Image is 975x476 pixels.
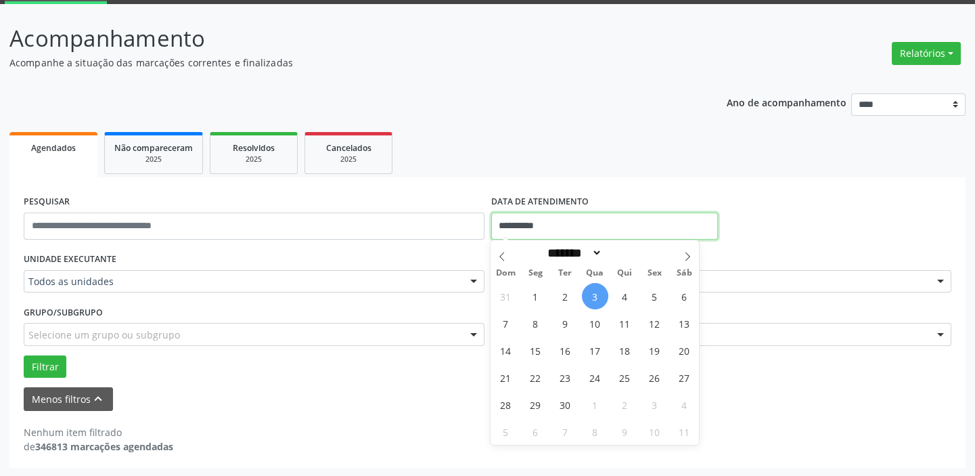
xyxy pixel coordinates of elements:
[550,269,580,278] span: Ter
[520,269,550,278] span: Seg
[9,56,679,70] p: Acompanhe a situação das marcações correntes e finalizadas
[543,246,603,260] select: Month
[24,192,70,213] label: PESQUISAR
[493,391,519,418] span: Setembro 28, 2025
[315,154,382,165] div: 2025
[552,418,579,445] span: Outubro 7, 2025
[114,142,193,154] span: Não compareceram
[28,328,180,342] span: Selecione um grupo ou subgrupo
[522,337,549,364] span: Setembro 15, 2025
[671,310,698,337] span: Setembro 13, 2025
[493,364,519,391] span: Setembro 21, 2025
[641,418,668,445] span: Outubro 10, 2025
[639,269,669,278] span: Sex
[91,391,106,406] i: keyboard_arrow_up
[612,364,638,391] span: Setembro 25, 2025
[612,310,638,337] span: Setembro 11, 2025
[493,283,519,309] span: Agosto 31, 2025
[612,337,638,364] span: Setembro 18, 2025
[582,364,608,391] span: Setembro 24, 2025
[641,283,668,309] span: Setembro 5, 2025
[522,418,549,445] span: Outubro 6, 2025
[522,364,549,391] span: Setembro 22, 2025
[496,275,924,288] span: Todos os profissionais
[671,418,698,445] span: Outubro 11, 2025
[580,269,610,278] span: Qua
[326,142,371,154] span: Cancelados
[24,425,173,439] div: Nenhum item filtrado
[552,337,579,364] span: Setembro 16, 2025
[9,22,679,56] p: Acompanhamento
[671,391,698,418] span: Outubro 4, 2025
[671,337,698,364] span: Setembro 20, 2025
[582,418,608,445] span: Outubro 8, 2025
[582,337,608,364] span: Setembro 17, 2025
[493,337,519,364] span: Setembro 14, 2025
[491,269,520,278] span: Dom
[24,439,173,454] div: de
[612,283,638,309] span: Setembro 4, 2025
[612,391,638,418] span: Outubro 2, 2025
[24,249,116,270] label: UNIDADE EXECUTANTE
[582,310,608,337] span: Setembro 10, 2025
[727,93,846,110] p: Ano de acompanhamento
[671,364,698,391] span: Setembro 27, 2025
[28,275,457,288] span: Todos as unidades
[24,387,113,411] button: Menos filtroskeyboard_arrow_up
[552,283,579,309] span: Setembro 2, 2025
[892,42,961,65] button: Relatórios
[31,142,76,154] span: Agendados
[522,391,549,418] span: Setembro 29, 2025
[114,154,193,165] div: 2025
[610,269,639,278] span: Qui
[641,391,668,418] span: Outubro 3, 2025
[522,283,549,309] span: Setembro 1, 2025
[24,302,103,323] label: Grupo/Subgrupo
[220,154,288,165] div: 2025
[582,391,608,418] span: Outubro 1, 2025
[491,192,589,213] label: DATA DE ATENDIMENTO
[552,391,579,418] span: Setembro 30, 2025
[24,355,66,378] button: Filtrar
[671,283,698,309] span: Setembro 6, 2025
[522,310,549,337] span: Setembro 8, 2025
[669,269,699,278] span: Sáb
[35,440,173,453] strong: 346813 marcações agendadas
[602,246,647,260] input: Year
[493,418,519,445] span: Outubro 5, 2025
[612,418,638,445] span: Outubro 9, 2025
[552,364,579,391] span: Setembro 23, 2025
[582,283,608,309] span: Setembro 3, 2025
[493,310,519,337] span: Setembro 7, 2025
[641,337,668,364] span: Setembro 19, 2025
[233,142,275,154] span: Resolvidos
[641,310,668,337] span: Setembro 12, 2025
[552,310,579,337] span: Setembro 9, 2025
[641,364,668,391] span: Setembro 26, 2025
